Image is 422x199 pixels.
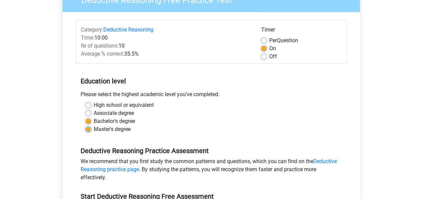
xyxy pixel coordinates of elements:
label: Bachelor's degree [94,117,135,125]
span: Time: [81,35,94,41]
label: On [269,45,276,53]
label: Question [269,37,298,45]
span: Per [269,37,277,44]
div: 10 [76,42,256,50]
div: Timer [261,26,341,37]
span: Nr of questions: [81,43,119,49]
div: We recommend that you first study the common patterns and questions, which you can find on the . ... [76,157,347,184]
h5: Education level [81,74,342,88]
label: Off [269,53,277,61]
div: Please select the highest academic level you’ve completed. [76,90,347,101]
label: Associate degree [94,109,134,117]
div: 10:00 [76,34,256,42]
span: Category: [81,26,103,33]
label: High school or equivalent [94,101,154,109]
h5: Deductive Reasoning Practice Assessment [81,147,342,155]
div: 35.5% [76,50,256,58]
a: Deductive Reasoning [103,26,153,33]
label: Master's degree [94,125,131,133]
span: Average % correct: [81,51,124,57]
